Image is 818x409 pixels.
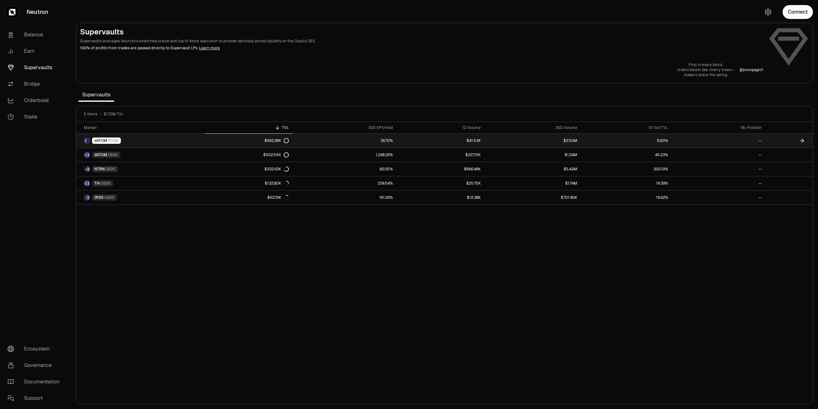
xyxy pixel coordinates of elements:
a: @jcompagni1 [740,67,763,72]
span: USDC [108,152,118,157]
a: Stake [3,109,68,125]
a: 82.05% [293,162,397,176]
a: $2.50M [485,134,581,148]
div: TVL [208,125,289,130]
button: Connect [783,5,813,19]
a: -- [672,148,766,162]
a: dATOM LogoUSDC LogodATOMUSDC [76,148,205,162]
img: USDC Logo [87,195,90,200]
a: Documentation [3,374,68,390]
div: 30D Volume [488,125,577,130]
span: TIA [94,181,100,186]
p: orders bloom like cherry trees— [677,67,734,72]
a: -- [672,191,766,204]
p: @ jcompagni1 [740,67,763,72]
img: ATOM Logo [87,138,90,143]
a: 6.00% [581,134,672,148]
div: $332.93K [264,167,289,172]
a: -- [672,176,766,190]
div: $692.28K [264,138,289,143]
a: 36.70% [293,134,397,148]
p: makers share the spring. [677,72,734,77]
span: NTRN [94,167,105,172]
a: $227.31K [397,148,485,162]
a: $5.42M [485,162,581,176]
span: dATOM [94,152,107,157]
div: Market [84,125,201,130]
a: -- [672,134,766,148]
p: First in every block, [677,62,734,67]
a: Orderbook [3,92,68,109]
a: $692.28K [205,134,293,148]
a: Governance [3,357,68,374]
a: Supervaults [3,59,68,76]
span: USDC [101,181,111,186]
a: Bridge [3,76,68,92]
h2: Supervaults [80,27,763,37]
a: Ecosystem [3,341,68,357]
a: 200.19% [581,162,672,176]
a: $332.93K [205,162,293,176]
a: Balance [3,27,68,43]
img: dATOM Logo [84,138,87,143]
a: $502.55K [205,148,293,162]
a: $1.74M [485,176,581,190]
div: 1D Volume [400,125,481,130]
span: USDC [104,195,115,200]
a: -- [672,162,766,176]
img: USDC Logo [87,181,90,186]
span: $1.72M TVL [104,112,124,117]
a: 19.42% [581,191,672,204]
img: dATOM Logo [84,152,87,157]
a: Earn [3,43,68,59]
img: USDC Logo [87,152,90,157]
a: Support [3,390,68,406]
a: $666.48K [397,162,485,176]
a: First in every block,orders bloom like cherry trees—makers share the spring. [677,62,734,77]
a: 19.39% [581,176,672,190]
span: dATOM [94,138,107,143]
span: DYDX [94,195,104,200]
div: $502.55K [263,152,289,157]
a: NTRN LogoUSDC LogoNTRNUSDC [76,162,205,176]
img: TIA Logo [84,181,87,186]
p: 100% of profits from trades are passed directly to Supervault LPs. [80,45,763,51]
a: 161.26% [293,191,397,204]
span: Supervaults [78,89,114,101]
a: $1.24M [485,148,581,162]
div: My Position [676,125,762,130]
a: 1,248.26% [293,148,397,162]
p: Supervaults leverages Neutron's enshrined oracle and top of block execution to provide optimally ... [80,38,763,44]
a: 45.23% [581,148,672,162]
a: dATOM LogoATOM LogodATOMATOM [76,134,205,148]
div: $63.76K [267,195,289,200]
span: ATOM [108,138,119,143]
a: 239.54% [293,176,397,190]
div: $132.80K [265,181,289,186]
div: 30D APY/hold [296,125,393,130]
a: TIA LogoUSDC LogoTIAUSDC [76,176,205,190]
img: USDC Logo [87,167,90,172]
a: $41.53K [397,134,485,148]
img: DYDX Logo [84,195,87,200]
a: DYDX LogoUSDC LogoDYDXUSDC [76,191,205,204]
span: USDC [105,167,116,172]
a: $25.75K [397,176,485,190]
div: 1D Vol/TVL [585,125,668,130]
a: $12.38K [397,191,485,204]
img: NTRN Logo [84,167,87,172]
a: $63.76K [205,191,293,204]
a: $701.90K [485,191,581,204]
a: $132.80K [205,176,293,190]
a: Learn more [199,46,220,51]
span: 5 items [84,112,97,117]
